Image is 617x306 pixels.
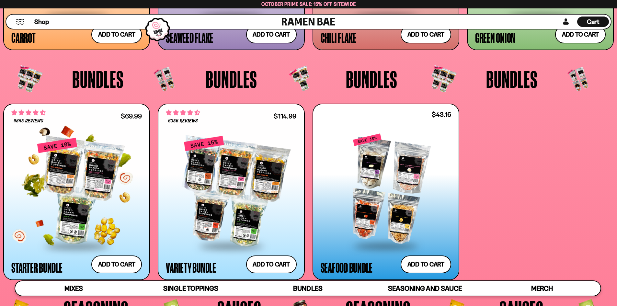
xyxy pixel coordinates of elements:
div: Green Onion [475,32,515,43]
div: Carrot [11,32,36,43]
span: Bundles [346,67,397,91]
a: 4.63 stars 6356 reviews $114.99 Variety Bundle Add to cart [158,104,304,280]
button: Mobile Menu Trigger [16,19,25,25]
button: Add to cart [91,255,142,273]
span: 4.71 stars [11,108,46,117]
span: Shop [34,17,49,26]
div: Chili Flake [321,32,356,43]
a: Merch [484,281,600,296]
a: Seasoning and Sauce [366,281,483,296]
div: Cart [577,15,609,29]
span: Bundles [293,284,322,292]
a: $43.16 Seafood Bundle Add to cart [313,104,459,280]
span: Single Toppings [163,284,218,292]
div: Seafood Bundle [321,262,373,273]
span: Mixes [64,284,83,292]
span: Merch [531,284,553,292]
span: 4845 reviews [14,119,43,124]
a: Bundles [249,281,366,296]
span: Bundles [486,67,538,91]
button: Add to cart [401,255,451,273]
div: $69.99 [121,113,142,119]
span: Seasoning and Sauce [388,284,462,292]
div: Variety Bundle [166,262,216,273]
div: Seaweed Flake [166,32,213,43]
a: Mixes [15,281,132,296]
div: $43.16 [432,111,451,118]
div: $114.99 [274,113,296,119]
a: 4.71 stars 4845 reviews $69.99 Starter Bundle Add to cart [3,104,150,280]
span: 6356 reviews [168,119,198,124]
a: Single Toppings [132,281,249,296]
a: Shop [34,17,49,27]
span: Cart [587,18,600,26]
button: Add to cart [246,255,297,273]
span: Bundles [72,67,124,91]
span: Bundles [206,67,257,91]
span: October Prime Sale: 15% off Sitewide [261,1,356,7]
span: 4.63 stars [166,108,200,117]
div: Starter Bundle [11,262,63,273]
